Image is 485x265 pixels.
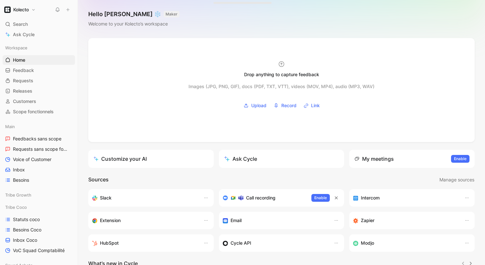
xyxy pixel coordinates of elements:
button: MAKER [164,11,179,17]
span: Feedback [13,67,34,74]
h1: Kolecto [13,7,29,13]
span: VoC Squad Comptabilité [13,247,65,254]
div: Main [3,122,75,131]
button: Manage sources [439,176,475,184]
a: Scope fonctionnels [3,107,75,117]
span: Besoins Coco [13,227,41,233]
a: Requests [3,76,75,86]
h3: Modjo [361,239,374,247]
span: Record [281,102,296,109]
h3: HubSpot [100,239,119,247]
div: Sync customers & send feedback from custom sources. Get inspired by our favorite use case [223,239,328,247]
div: Sync your customers, send feedback and get updates in Slack [92,194,197,202]
div: Sync your customers, send feedback and get updates in Intercom [353,194,458,202]
div: Workspace [3,43,75,53]
a: Requests sans scope fonctionnel [3,144,75,154]
button: Ask Cycle [219,150,344,168]
span: Enable [454,156,467,162]
span: Tribe Growth [5,192,31,198]
span: Voice of Customer [13,156,51,163]
div: Images (JPG, PNG, GIF), docs (PDF, TXT, VTT), videos (MOV, MP4), audio (MP3, WAV) [189,83,374,90]
div: Tribe Coco [3,202,75,212]
a: Feedbacks sans scope [3,134,75,144]
span: Main [5,123,15,130]
span: Search [13,20,28,28]
span: Home [13,57,25,63]
span: Upload [251,102,266,109]
a: Customers [3,97,75,106]
h3: Intercom [361,194,380,202]
span: Requests sans scope fonctionnel [13,146,67,152]
a: Feedback [3,66,75,75]
a: Customize your AI [88,150,214,168]
div: Search [3,19,75,29]
div: Record & transcribe meetings from Zoom, Meet & Teams. [223,194,307,202]
h3: Slack [100,194,112,202]
h3: Call recording [246,194,275,202]
div: Capture feedback from thousands of sources with Zapier (survey results, recordings, sheets, etc). [353,217,458,224]
span: Ask Cycle [13,31,35,38]
div: Tribe Growth [3,190,75,200]
span: Link [311,102,320,109]
div: Forward emails to your feedback inbox [223,217,328,224]
div: Ask Cycle [224,155,257,163]
a: VoC Squad Comptabilité [3,246,75,255]
button: Upload [241,101,269,110]
a: Voice of Customer [3,155,75,164]
a: Besoins [3,175,75,185]
a: Releases [3,86,75,96]
span: Besoins [13,177,29,183]
span: Feedbacks sans scope [13,136,61,142]
button: KolectoKolecto [3,5,37,14]
h3: Extension [100,217,121,224]
span: Tribe Coco [5,204,27,210]
h3: Zapier [361,217,374,224]
button: Enable [311,194,330,202]
div: MainFeedbacks sans scopeRequests sans scope fonctionnelVoice of CustomerInboxBesoins [3,122,75,185]
button: Record [271,101,299,110]
h2: Sources [88,176,109,184]
button: Enable [451,155,469,163]
span: Scope fonctionnels [13,108,54,115]
span: Inbox [13,167,25,173]
a: Home [3,55,75,65]
img: Kolecto [4,6,11,13]
h3: Cycle API [231,239,251,247]
div: Capture feedback from anywhere on the web [92,217,197,224]
h3: Email [231,217,242,224]
a: Statuts coco [3,215,75,224]
button: Link [301,101,322,110]
a: Besoins Coco [3,225,75,235]
span: Requests [13,77,33,84]
span: Releases [13,88,32,94]
span: Customers [13,98,36,105]
span: Inbox Coco [13,237,37,243]
div: My meetings [354,155,394,163]
span: Statuts coco [13,216,40,223]
a: Inbox Coco [3,235,75,245]
div: Welcome to your Kolecto’s workspace [88,20,179,28]
div: Tribe Growth [3,190,75,202]
span: Enable [314,195,327,201]
a: Ask Cycle [3,30,75,39]
div: Customize your AI [93,155,147,163]
div: Drop anything to capture feedback [244,71,319,78]
a: Inbox [3,165,75,175]
div: Tribe CocoStatuts cocoBesoins CocoInbox CocoVoC Squad Comptabilité [3,202,75,255]
span: Workspace [5,45,27,51]
h1: Hello [PERSON_NAME] ❄️ [88,10,179,18]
